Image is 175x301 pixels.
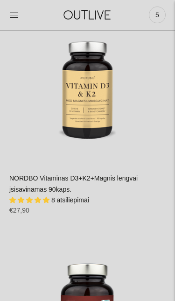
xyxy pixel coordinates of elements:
span: €27,90 [9,207,29,214]
a: NORDBO Vitaminas D3+K2+Magnis lengvai įsisavinamas 90kaps. [9,174,138,193]
span: 5.00 stars [9,196,51,204]
img: OUTLIVE [53,5,123,24]
span: 5 [151,8,164,21]
span: 8 atsiliepimai [51,196,89,204]
a: 5 [149,5,166,25]
a: NORDBO Vitaminas D3+K2+Magnis lengvai įsisavinamas 90kaps. [9,8,166,164]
